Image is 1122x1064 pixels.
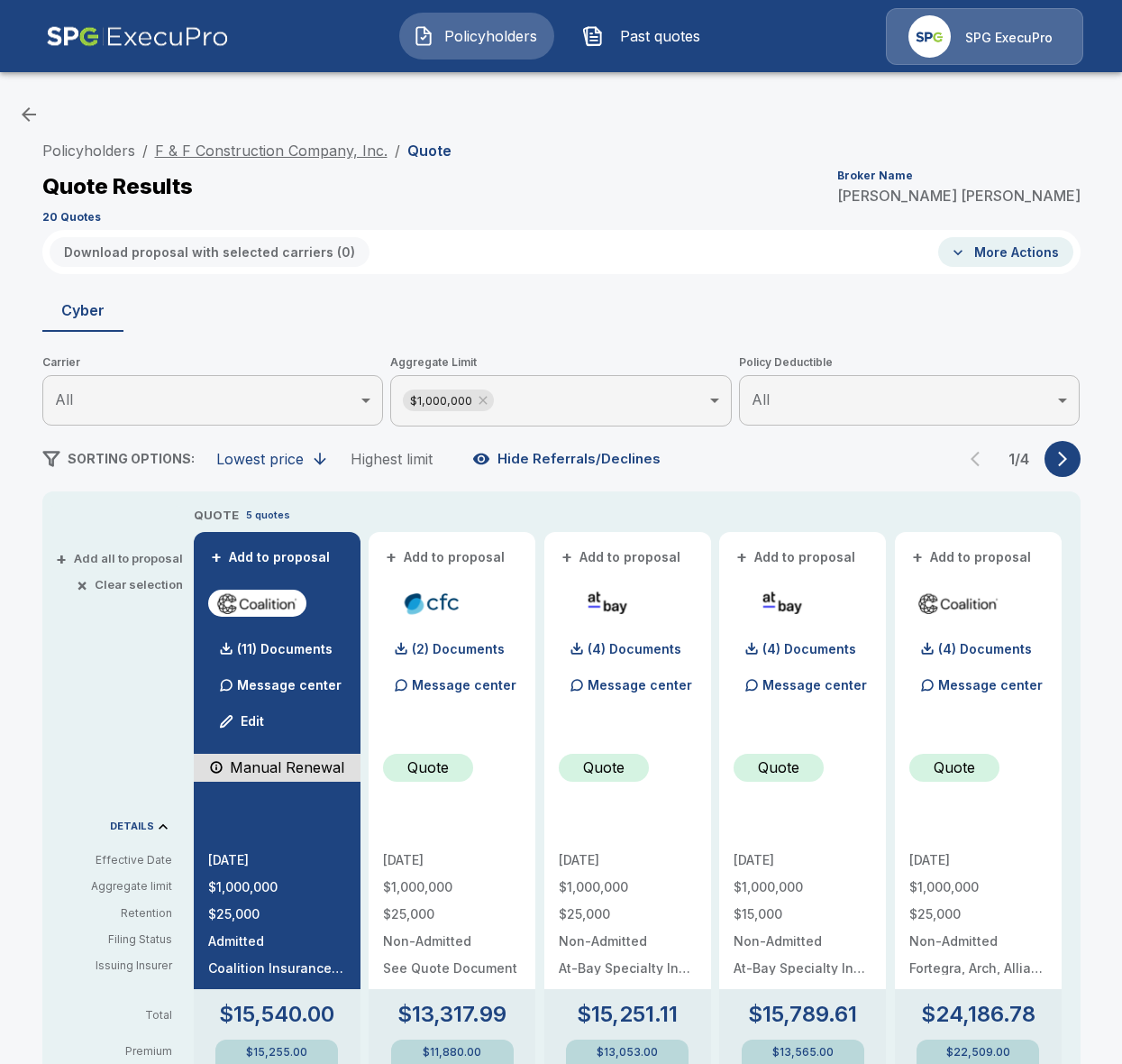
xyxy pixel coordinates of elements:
[886,8,1083,65] a: Agency IconSPG ExecuPro
[383,908,521,921] p: $25,000
[469,442,668,476] button: Hide Referrals/Declines
[57,905,172,922] p: Retention
[395,140,400,161] li: /
[383,881,521,894] p: $1,000,000
[57,931,172,948] p: Filing Status
[42,289,123,332] button: Cyber
[57,1010,187,1021] p: Total
[110,821,154,831] p: DETAILS
[397,1004,506,1025] p: $13,317.99
[230,757,344,778] p: Manual Renewal
[208,962,346,975] p: Coalition Insurance Solutions
[42,212,101,223] p: 20 Quotes
[194,507,239,525] p: QUOTE
[212,703,273,739] button: Edit
[741,590,825,617] img: atbaycybersurplus
[42,140,452,161] nav: breadcrumb
[734,547,860,567] button: +Add to proposal
[246,508,290,523] p: 5 quotes
[412,675,516,694] p: Message center
[68,451,195,466] span: SORTING OPTIONS:
[42,176,193,197] p: Quote Results
[208,881,346,894] p: $1,000,000
[566,590,650,617] img: atbaycybersurplus
[50,237,369,267] button: Download proposal with selected carriers (0)
[837,188,1081,203] p: [PERSON_NAME] [PERSON_NAME]
[736,551,747,564] span: +
[413,25,434,47] img: Policyholders Icon
[938,643,1032,656] p: (4) Documents
[569,13,724,60] a: Past quotes IconPast quotes
[909,908,1047,921] p: $25,000
[921,1004,1035,1025] p: $24,186.78
[1001,452,1037,466] p: 1 / 4
[46,8,229,65] img: AA Logo
[423,1047,481,1058] p: $11,880.00
[734,962,871,975] p: At-Bay Specialty Insurance Company
[59,553,183,564] button: +Add all to proposal
[237,675,342,694] p: Message center
[909,881,1047,894] p: $1,000,000
[772,1047,834,1058] p: $13,565.00
[582,25,604,47] img: Past quotes Icon
[583,757,625,778] p: Quote
[403,390,479,411] span: $1,000,000
[938,675,1043,694] p: Message center
[219,1004,334,1025] p: $15,540.00
[390,353,732,371] span: Aggregate Limit
[57,852,172,868] p: Effective Date
[42,142,135,160] a: Policyholders
[597,1047,658,1058] p: $13,053.00
[934,757,975,778] p: Quote
[752,390,770,408] span: All
[559,854,697,867] p: [DATE]
[946,1047,1010,1058] p: $22,509.00
[734,881,871,894] p: $1,000,000
[80,579,183,591] button: ×Clear selection
[383,854,521,867] p: [DATE]
[42,353,384,371] span: Carrier
[403,390,494,411] div: $1,000,000
[758,757,799,778] p: Quote
[965,29,1053,47] p: SPG ExecuPro
[559,908,697,921] p: $25,000
[399,13,554,60] button: Policyholders IconPolicyholders
[208,908,346,921] p: $25,000
[208,547,334,567] button: +Add to proposal
[142,140,148,161] li: /
[559,935,697,948] p: Non-Admitted
[909,935,1047,948] p: Non-Admitted
[215,590,299,617] img: coalitioncyberadmitted
[837,170,913,181] p: Broker Name
[734,935,871,948] p: Non-Admitted
[155,142,388,160] a: F & F Construction Company, Inc.
[588,643,681,656] p: (4) Documents
[734,908,871,921] p: $15,000
[55,390,73,408] span: All
[908,15,951,58] img: Agency Icon
[407,143,452,158] p: Quote
[383,962,521,975] p: See Quote Document
[588,675,692,694] p: Message center
[77,579,87,591] span: ×
[577,1004,678,1025] p: $15,251.11
[561,551,572,564] span: +
[938,237,1073,267] button: More Actions
[762,675,867,694] p: Message center
[559,547,685,567] button: +Add to proposal
[762,643,856,656] p: (4) Documents
[734,854,871,867] p: [DATE]
[57,878,172,894] p: Aggregate limit
[351,450,433,468] div: Highest limit
[559,962,697,975] p: At-Bay Specialty Insurance Company
[909,547,1035,567] button: +Add to proposal
[390,590,474,617] img: cfccyber
[909,854,1047,867] p: [DATE]
[407,757,449,778] p: Quote
[559,881,697,894] p: $1,000,000
[57,958,172,974] p: Issuing Insurer
[442,25,541,47] span: Policyholders
[412,643,505,656] p: (2) Documents
[56,553,67,564] span: +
